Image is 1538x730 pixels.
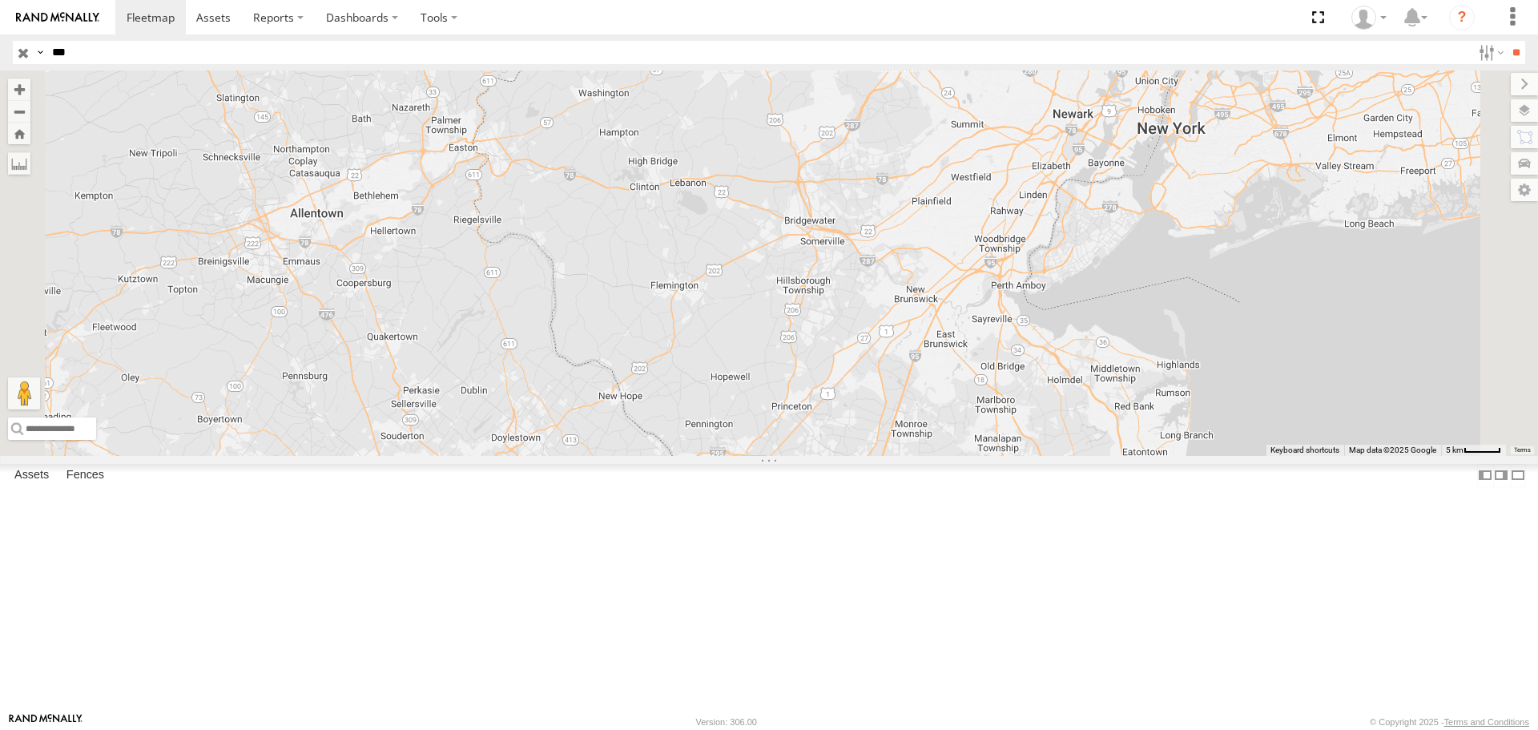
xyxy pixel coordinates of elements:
label: Fences [58,465,112,487]
label: Search Query [34,41,46,64]
span: Map data ©2025 Google [1349,446,1436,454]
button: Map Scale: 5 km per 43 pixels [1441,445,1506,456]
label: Measure [8,152,30,175]
div: Kim Nappi [1346,6,1392,30]
a: Terms and Conditions [1444,717,1529,727]
div: Version: 306.00 [696,717,757,727]
button: Zoom in [8,79,30,100]
button: Drag Pegman onto the map to open Street View [8,377,40,409]
a: Terms (opens in new tab) [1514,446,1531,453]
label: Map Settings [1511,179,1538,201]
span: 5 km [1446,446,1464,454]
a: Visit our Website [9,714,83,730]
label: Dock Summary Table to the Left [1477,464,1493,487]
div: © Copyright 2025 - [1370,717,1529,727]
label: Search Filter Options [1472,41,1507,64]
button: Zoom Home [8,123,30,144]
label: Assets [6,465,57,487]
button: Keyboard shortcuts [1270,445,1339,456]
img: rand-logo.svg [16,12,99,23]
label: Hide Summary Table [1510,464,1526,487]
i: ? [1449,5,1475,30]
label: Dock Summary Table to the Right [1493,464,1509,487]
button: Zoom out [8,100,30,123]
